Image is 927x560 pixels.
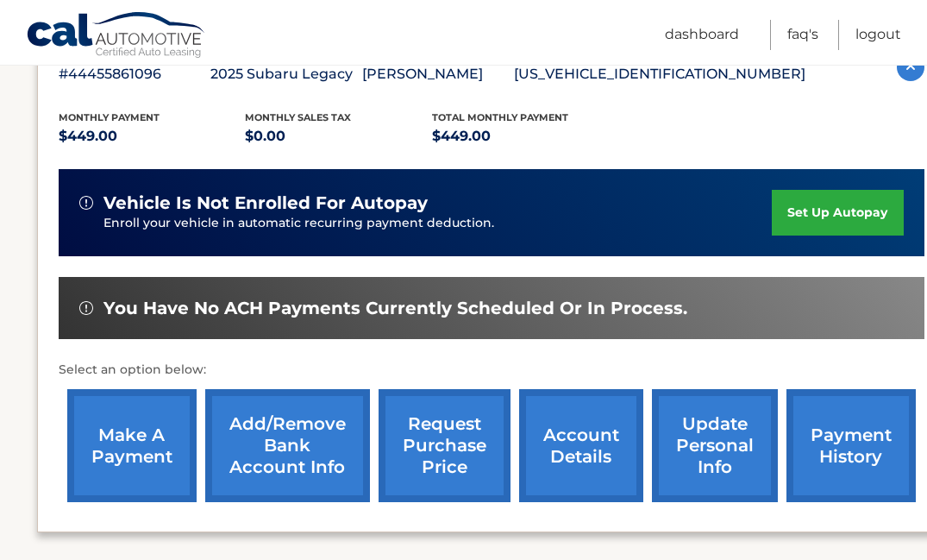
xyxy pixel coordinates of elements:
[855,20,901,50] a: Logout
[245,111,351,123] span: Monthly sales Tax
[665,20,739,50] a: Dashboard
[210,62,362,86] p: 2025 Subaru Legacy
[79,196,93,210] img: alert-white.svg
[772,190,903,236] a: set up autopay
[786,389,916,502] a: payment history
[79,301,93,315] img: alert-white.svg
[103,214,773,233] p: Enroll your vehicle in automatic recurring payment deduction.
[59,111,160,123] span: Monthly Payment
[205,389,370,502] a: Add/Remove bank account info
[514,62,805,86] p: [US_VEHICLE_IDENTIFICATION_NUMBER]
[103,192,428,214] span: vehicle is not enrolled for autopay
[432,124,619,148] p: $449.00
[103,298,687,319] span: You have no ACH payments currently scheduled or in process.
[432,111,568,123] span: Total Monthly Payment
[245,124,432,148] p: $0.00
[59,124,246,148] p: $449.00
[26,11,207,61] a: Cal Automotive
[897,53,924,81] img: accordion-active.svg
[652,389,778,502] a: update personal info
[519,389,643,502] a: account details
[59,62,210,86] p: #44455861096
[787,20,818,50] a: FAQ's
[362,62,514,86] p: [PERSON_NAME]
[379,389,510,502] a: request purchase price
[67,389,197,502] a: make a payment
[59,360,924,381] p: Select an option below:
